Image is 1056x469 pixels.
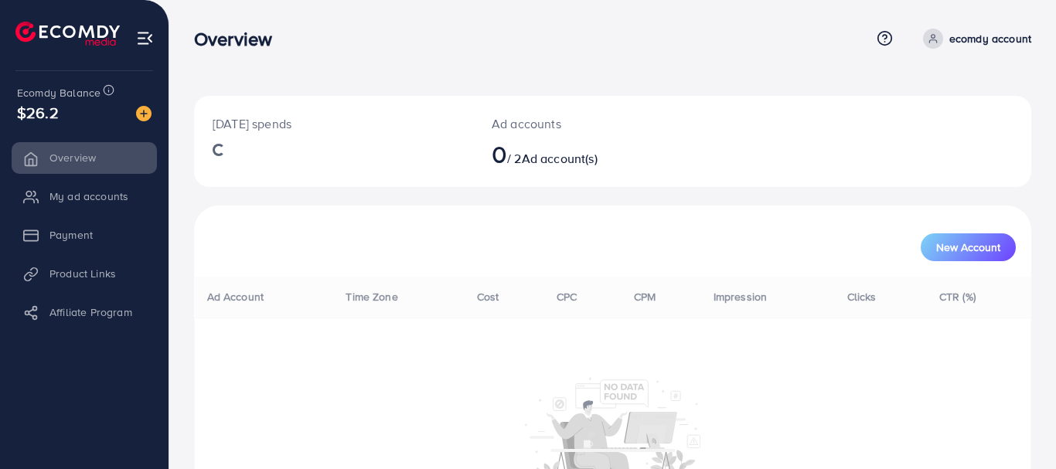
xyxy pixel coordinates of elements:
[194,28,284,50] h3: Overview
[213,114,455,133] p: [DATE] spends
[17,101,59,124] span: $26.2
[17,85,100,100] span: Ecomdy Balance
[936,242,1000,253] span: New Account
[15,22,120,46] img: logo
[492,114,664,133] p: Ad accounts
[136,106,152,121] img: image
[921,233,1016,261] button: New Account
[492,139,664,168] h2: / 2
[492,136,507,172] span: 0
[136,29,154,47] img: menu
[917,29,1031,49] a: ecomdy account
[949,29,1031,48] p: ecomdy account
[522,150,598,167] span: Ad account(s)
